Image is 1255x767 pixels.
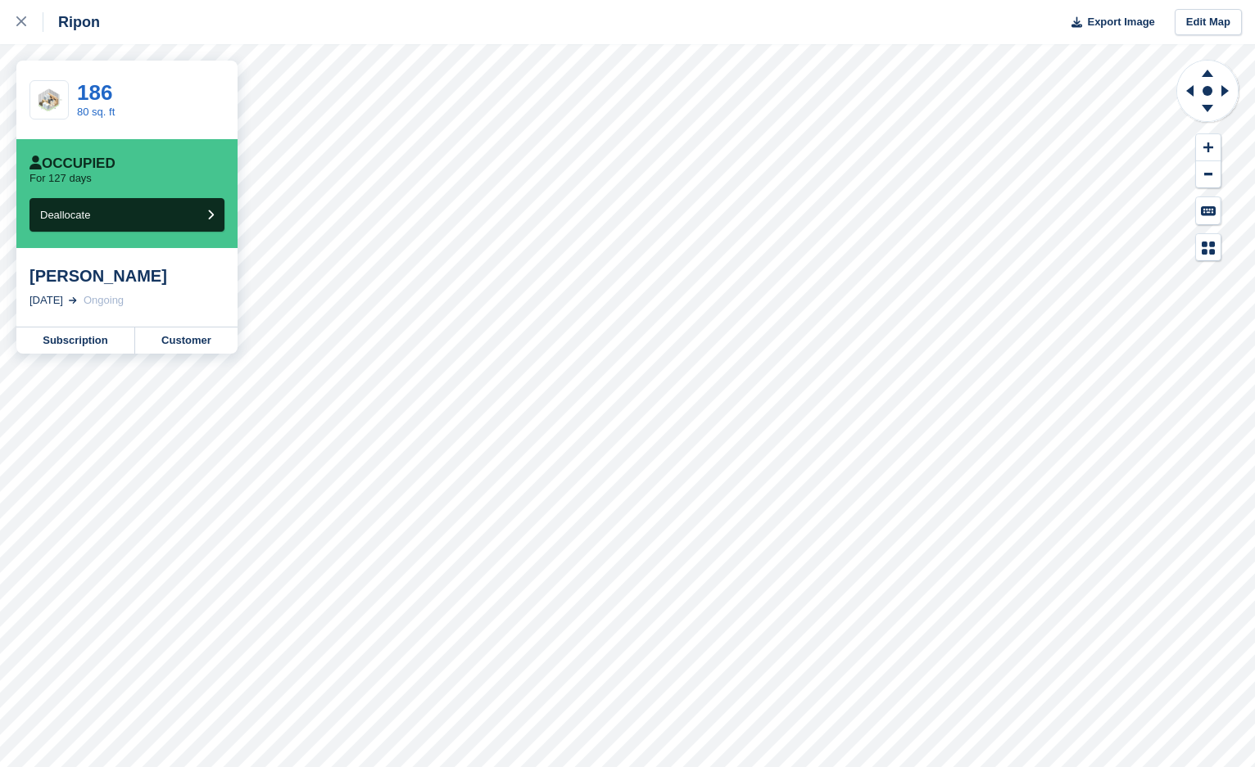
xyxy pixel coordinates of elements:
[40,209,90,221] span: Deallocate
[1196,134,1221,161] button: Zoom In
[30,87,68,113] img: SCA-80sqft.jpg
[43,12,100,32] div: Ripon
[1196,161,1221,188] button: Zoom Out
[1175,9,1242,36] a: Edit Map
[1087,14,1154,30] span: Export Image
[1196,197,1221,224] button: Keyboard Shortcuts
[135,327,238,354] a: Customer
[29,266,224,286] div: [PERSON_NAME]
[29,172,92,185] p: For 127 days
[29,198,224,232] button: Deallocate
[1196,234,1221,261] button: Map Legend
[84,292,124,309] div: Ongoing
[1062,9,1155,36] button: Export Image
[69,297,77,304] img: arrow-right-light-icn-cde0832a797a2874e46488d9cf13f60e5c3a73dbe684e267c42b8395dfbc2abf.svg
[29,156,116,172] div: Occupied
[77,106,115,118] a: 80 sq. ft
[77,80,112,105] a: 186
[29,292,63,309] div: [DATE]
[16,327,135,354] a: Subscription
